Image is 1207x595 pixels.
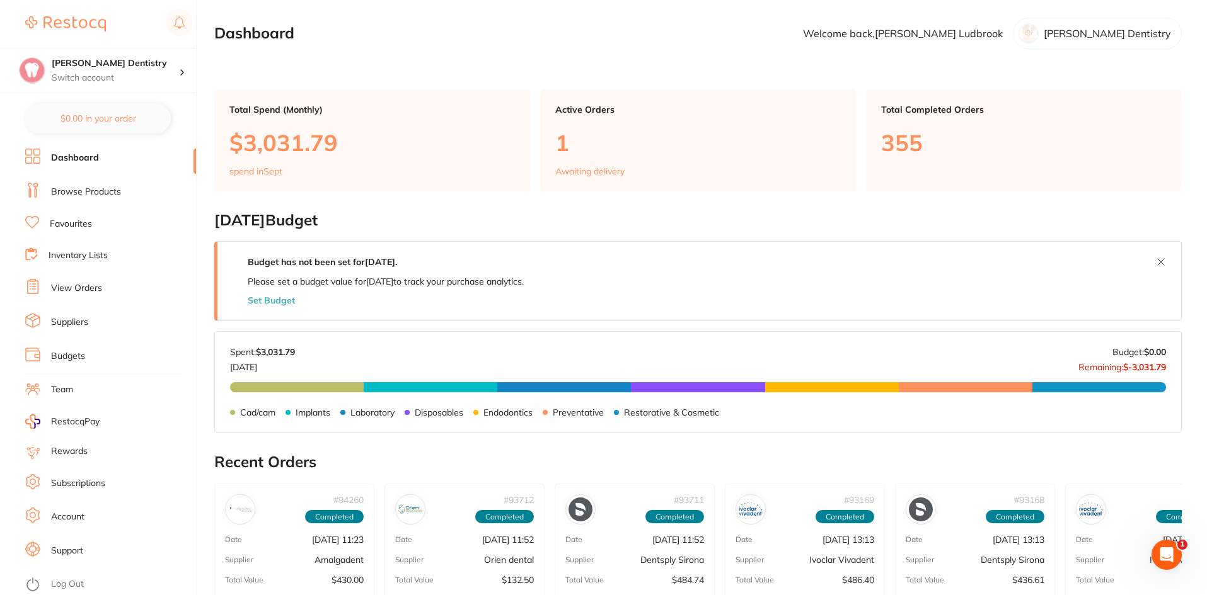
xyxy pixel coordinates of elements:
a: View Orders [51,282,102,295]
p: Switch account [52,72,179,84]
p: Date [906,535,923,544]
p: Total Value [1076,575,1114,584]
p: Supplier [225,555,253,564]
h4: Ashmore Dentistry [52,57,179,70]
p: 1 [555,130,841,156]
p: Restorative & Cosmetic [624,407,719,417]
p: Total Value [395,575,434,584]
img: Restocq Logo [25,16,106,31]
p: # 93168 [1014,495,1044,505]
img: Dentsply Sirona [569,497,592,521]
button: Log Out [25,575,192,595]
p: # 93712 [504,495,534,505]
a: Restocq Logo [25,9,106,38]
p: Spent: [230,347,295,357]
p: Ivoclar Vivadent [809,555,874,565]
p: Endodontics [483,407,533,417]
a: Subscriptions [51,477,105,490]
p: [DATE] [230,357,295,372]
p: [DATE] 11:23 [312,535,364,545]
button: $0.00 in your order [25,103,171,133]
p: Total Completed Orders [881,105,1167,115]
p: Preventative [553,407,604,417]
p: Date [736,535,753,544]
a: Dashboard [51,152,99,164]
img: Amalgadent [228,497,252,521]
p: spend in Sept [229,166,282,176]
p: Supplier [395,555,424,564]
iframe: Intercom live chat [1152,540,1182,570]
span: Completed [475,510,534,524]
p: Supplier [736,555,764,564]
p: Date [225,535,242,544]
span: Completed [986,510,1044,524]
a: Favourites [50,218,92,230]
p: # 93711 [674,495,704,505]
p: Implants [296,407,330,417]
a: Total Completed Orders355 [866,89,1182,191]
a: Support [51,545,83,557]
img: Ashmore Dentistry [20,58,45,83]
p: # 94260 [333,495,364,505]
span: Completed [305,510,364,524]
p: Budget: [1112,347,1166,357]
p: $486.40 [842,575,874,585]
a: Account [51,511,84,523]
a: Rewards [51,445,88,458]
span: Completed [645,510,704,524]
strong: Budget has not been set for [DATE] . [248,256,397,268]
span: 1 [1177,540,1187,550]
p: Total Value [906,575,944,584]
span: RestocqPay [51,416,100,428]
p: [PERSON_NAME] Dentistry [1044,28,1171,39]
a: Browse Products [51,186,121,198]
p: Cad/cam [240,407,275,417]
p: Amalgadent [315,555,364,565]
a: Suppliers [51,316,88,329]
img: RestocqPay [25,414,40,429]
h2: Dashboard [214,25,294,42]
strong: $0.00 [1144,346,1166,358]
p: Supplier [565,555,594,564]
p: $436.61 [1012,575,1044,585]
strong: $-3,031.79 [1123,361,1166,373]
p: $3,031.79 [229,130,515,156]
a: Budgets [51,350,85,363]
p: [DATE] 11:52 [652,535,704,545]
a: RestocqPay [25,414,100,429]
p: Date [1076,535,1093,544]
h2: [DATE] Budget [214,212,1182,229]
p: [DATE] 13:13 [823,535,874,545]
a: Team [51,383,73,396]
p: Total Value [736,575,774,584]
img: Orien dental [398,497,422,521]
p: Awaiting delivery [555,166,625,176]
p: Supplier [906,555,934,564]
p: Supplier [1076,555,1104,564]
h2: Recent Orders [214,453,1182,471]
p: $484.74 [672,575,704,585]
p: Date [565,535,582,544]
strong: $3,031.79 [256,346,295,358]
p: # 93169 [844,495,874,505]
p: Dentsply Sirona [640,555,704,565]
p: $132.50 [502,575,534,585]
p: Welcome back, [PERSON_NAME] Ludbrook [803,28,1003,39]
p: Laboratory [350,407,395,417]
p: Remaining: [1078,357,1166,372]
a: Log Out [51,578,84,591]
p: Dentsply Sirona [981,555,1044,565]
p: Orien dental [484,555,534,565]
a: Active Orders1Awaiting delivery [540,89,856,191]
p: Total Value [225,575,263,584]
a: Total Spend (Monthly)$3,031.79spend inSept [214,89,530,191]
p: Please set a budget value for [DATE] to track your purchase analytics. [248,276,524,286]
p: [DATE] 11:52 [482,535,534,545]
img: Dentsply Sirona [909,497,933,521]
p: Date [395,535,412,544]
p: Disposables [415,407,463,417]
img: Ivoclar Vivadent [739,497,763,521]
span: Completed [816,510,874,524]
p: [DATE] 13:13 [993,535,1044,545]
button: Set Budget [248,295,295,305]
